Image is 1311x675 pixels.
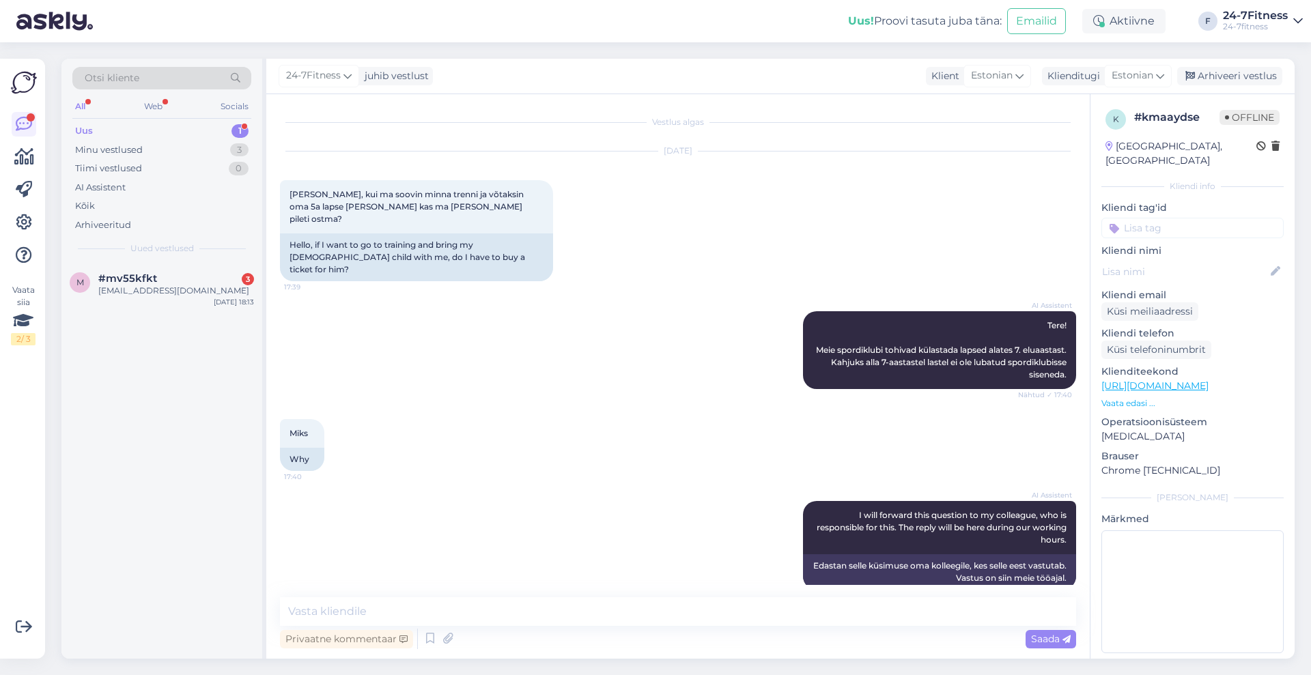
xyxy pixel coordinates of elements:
div: Uus [75,124,93,138]
div: Arhiveeri vestlus [1177,67,1282,85]
span: Estonian [1112,68,1153,83]
img: Askly Logo [11,70,37,96]
p: Klienditeekond [1101,364,1284,379]
div: [DATE] [280,145,1076,157]
p: [MEDICAL_DATA] [1101,429,1284,444]
div: 24-7fitness [1223,21,1288,32]
div: 3 [242,273,254,285]
p: Chrome [TECHNICAL_ID] [1101,463,1284,478]
div: Edastan selle küsimuse oma kolleegile, kes selle eest vastutab. Vastus on siin meie tööajal. [803,554,1076,590]
span: [PERSON_NAME], kui ma soovin minna trenni ja võtaksin oma 5a lapse [PERSON_NAME] kas ma [PERSON_N... [290,189,526,224]
div: Proovi tasuta juba täna: [848,13,1002,29]
div: Hello, if I want to go to training and bring my [DEMOGRAPHIC_DATA] child with me, do I have to bu... [280,233,553,281]
div: 1 [231,124,249,138]
a: 24-7Fitness24-7fitness [1223,10,1303,32]
div: [DATE] 18:13 [214,297,254,307]
span: Otsi kliente [85,71,139,85]
div: AI Assistent [75,181,126,195]
div: Küsi telefoninumbrit [1101,341,1211,359]
input: Lisa nimi [1102,264,1268,279]
span: Saada [1031,633,1071,645]
span: Tere! Meie spordiklubi tohivad külastada lapsed alates 7. eluaastast. Kahjuks alla 7-aastastel la... [816,320,1069,379]
div: Küsi meiliaadressi [1101,302,1198,321]
div: Klient [926,69,959,83]
div: 0 [229,162,249,175]
span: 24-7Fitness [286,68,341,83]
div: [EMAIL_ADDRESS][DOMAIN_NAME] [98,285,254,297]
p: Brauser [1101,449,1284,463]
div: Kliendi info [1101,180,1284,192]
b: Uus! [848,14,874,27]
span: #mv55kfkt [98,272,157,285]
div: Tiimi vestlused [75,162,142,175]
div: Vaata siia [11,284,36,345]
div: Why [280,448,324,471]
span: AI Assistent [1021,490,1072,500]
span: Offline [1220,110,1280,125]
p: Kliendi nimi [1101,244,1284,258]
p: Operatsioonisüsteem [1101,415,1284,429]
span: Uued vestlused [130,242,194,255]
div: Klienditugi [1042,69,1100,83]
span: Nähtud ✓ 17:40 [1018,390,1072,400]
span: k [1113,114,1119,124]
a: [URL][DOMAIN_NAME] [1101,379,1209,392]
span: Estonian [971,68,1013,83]
div: 2 / 3 [11,333,36,345]
div: Socials [218,98,251,115]
span: m [76,277,84,287]
div: Arhiveeritud [75,218,131,232]
p: Kliendi telefon [1101,326,1284,341]
div: Kõik [75,199,95,213]
div: F [1198,12,1217,31]
div: Aktiivne [1082,9,1166,33]
div: Vestlus algas [280,116,1076,128]
div: All [72,98,88,115]
span: 17:39 [284,282,335,292]
div: Privaatne kommentaar [280,630,413,648]
p: Vaata edasi ... [1101,397,1284,410]
button: Emailid [1007,8,1066,34]
div: Web [141,98,165,115]
div: 24-7Fitness [1223,10,1288,21]
p: Kliendi email [1101,288,1284,302]
div: 3 [230,143,249,157]
div: juhib vestlust [359,69,429,83]
div: # kmaaydse [1134,109,1220,126]
p: Märkmed [1101,512,1284,526]
span: AI Assistent [1021,300,1072,311]
span: Miks [290,428,308,438]
span: 17:40 [284,472,335,482]
input: Lisa tag [1101,218,1284,238]
div: [GEOGRAPHIC_DATA], [GEOGRAPHIC_DATA] [1105,139,1256,168]
div: Minu vestlused [75,143,143,157]
span: I will forward this question to my colleague, who is responsible for this. The reply will be here... [817,510,1069,545]
div: [PERSON_NAME] [1101,491,1284,504]
p: Kliendi tag'id [1101,201,1284,215]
